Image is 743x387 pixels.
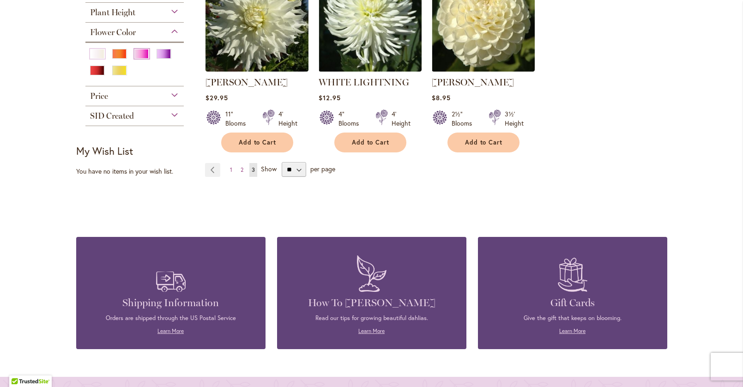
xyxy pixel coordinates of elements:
a: 2 [238,163,246,177]
a: WHITE LIGHTNING [319,65,422,73]
span: Add to Cart [352,139,390,146]
p: Give the gift that keeps on blooming. [492,314,653,322]
span: 1 [230,166,232,173]
a: 1 [228,163,235,177]
div: 4' Height [392,109,411,128]
button: Add to Cart [447,133,519,152]
div: 4' Height [278,109,297,128]
span: Show [261,164,277,173]
div: 2½" Blooms [452,109,477,128]
div: You have no items in your wish list. [76,167,199,176]
a: Walter Hardisty [205,65,308,73]
p: Orders are shipped through the US Postal Service [90,314,252,322]
a: WHITE NETTIE [432,65,535,73]
span: Flower Color [90,27,136,37]
h4: How To [PERSON_NAME] [291,296,453,309]
span: Plant Height [90,7,135,18]
button: Add to Cart [334,133,406,152]
span: $8.95 [432,93,451,102]
a: [PERSON_NAME] [432,77,514,88]
span: $12.95 [319,93,341,102]
h4: Shipping Information [90,296,252,309]
a: [PERSON_NAME] [205,77,288,88]
h4: Gift Cards [492,296,653,309]
div: 11" Blooms [225,109,251,128]
span: 3 [252,166,255,173]
strong: My Wish List [76,144,133,157]
span: Add to Cart [465,139,503,146]
a: Learn More [358,327,385,334]
span: Price [90,91,108,101]
a: WHITE LIGHTNING [319,77,409,88]
span: SID Created [90,111,134,121]
span: per page [310,164,335,173]
button: Add to Cart [221,133,293,152]
div: 3½' Height [505,109,524,128]
div: 4" Blooms [338,109,364,128]
a: Learn More [559,327,586,334]
iframe: Launch Accessibility Center [7,354,33,380]
span: Add to Cart [239,139,277,146]
p: Read our tips for growing beautiful dahlias. [291,314,453,322]
span: $29.95 [205,93,228,102]
a: Learn More [157,327,184,334]
span: 2 [241,166,243,173]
